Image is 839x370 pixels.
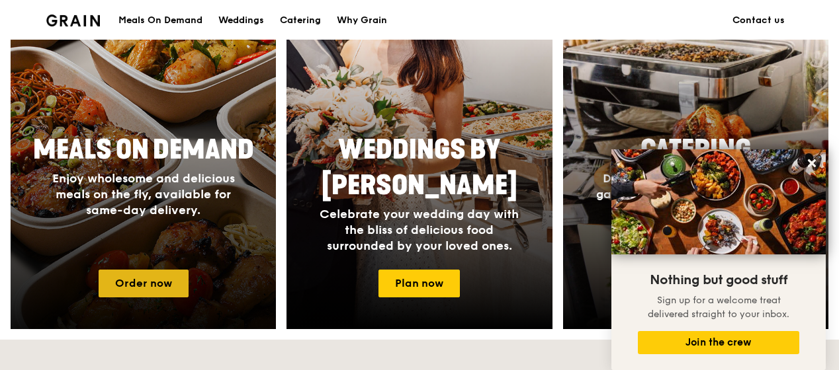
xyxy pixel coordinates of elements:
span: Celebrate your wedding day with the bliss of delicious food surrounded by your loved ones. [320,207,519,253]
div: Why Grain [337,1,387,40]
div: Weddings [218,1,264,40]
span: Nothing but good stuff [650,272,787,288]
a: Weddings [210,1,272,40]
a: Contact us [725,1,793,40]
span: Weddings by [PERSON_NAME] [322,134,517,202]
button: Close [801,153,822,174]
div: Catering [280,1,321,40]
div: Meals On Demand [118,1,202,40]
img: Grain [46,15,100,26]
a: Order now [99,270,189,297]
span: Meals On Demand [33,134,254,166]
span: Sign up for a welcome treat delivered straight to your inbox. [648,295,789,320]
a: Plan now [378,270,460,297]
a: Why Grain [329,1,395,40]
a: Catering [272,1,329,40]
span: Catering [640,134,751,166]
img: DSC07876-Edit02-Large.jpeg [611,149,826,254]
span: Enjoy wholesome and delicious meals on the fly, available for same-day delivery. [52,171,235,217]
button: Join the crew [638,331,799,354]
